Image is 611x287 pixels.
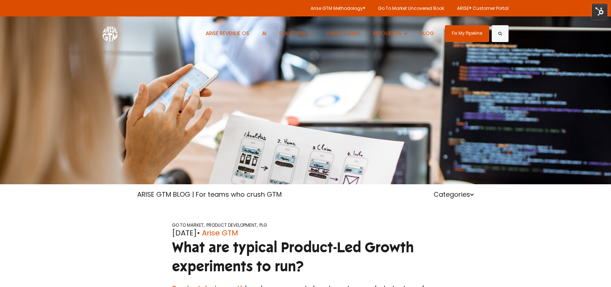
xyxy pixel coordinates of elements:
[592,4,607,19] img: HubSpot Tools Menu Toggle
[172,238,414,275] span: What are typical Product-Led Growth experiments to run?
[274,16,319,50] button: Show submenu for SOLUTIONS SOLUTIONS
[373,30,401,37] span: RESOURCES
[259,222,267,228] a: PLG
[172,222,205,228] a: GO TO MARKET,
[445,25,489,42] a: Fix My Pipeline
[415,16,439,50] a: BLOG
[434,190,474,199] a: Categories
[367,16,413,50] button: Show submenu for RESOURCES RESOURCES
[202,227,238,238] a: Arise GTM
[279,30,307,37] span: SOLUTIONS
[206,222,258,228] a: PRODUCT DEVELOPMENT,
[492,25,509,42] button: Search
[200,16,439,50] nav: Desktop navigation
[321,16,366,50] a: CASE STUDIES
[574,252,611,287] iframe: Chat Widget
[102,25,117,42] img: ARISE GTM logo (1) white
[172,227,439,238] div: [DATE]
[197,228,200,238] span: •
[137,190,282,199] a: ARISE GTM BLOG | For teams who crush GTM
[256,16,272,50] a: AI
[200,16,255,50] a: ARISE REVENUE OS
